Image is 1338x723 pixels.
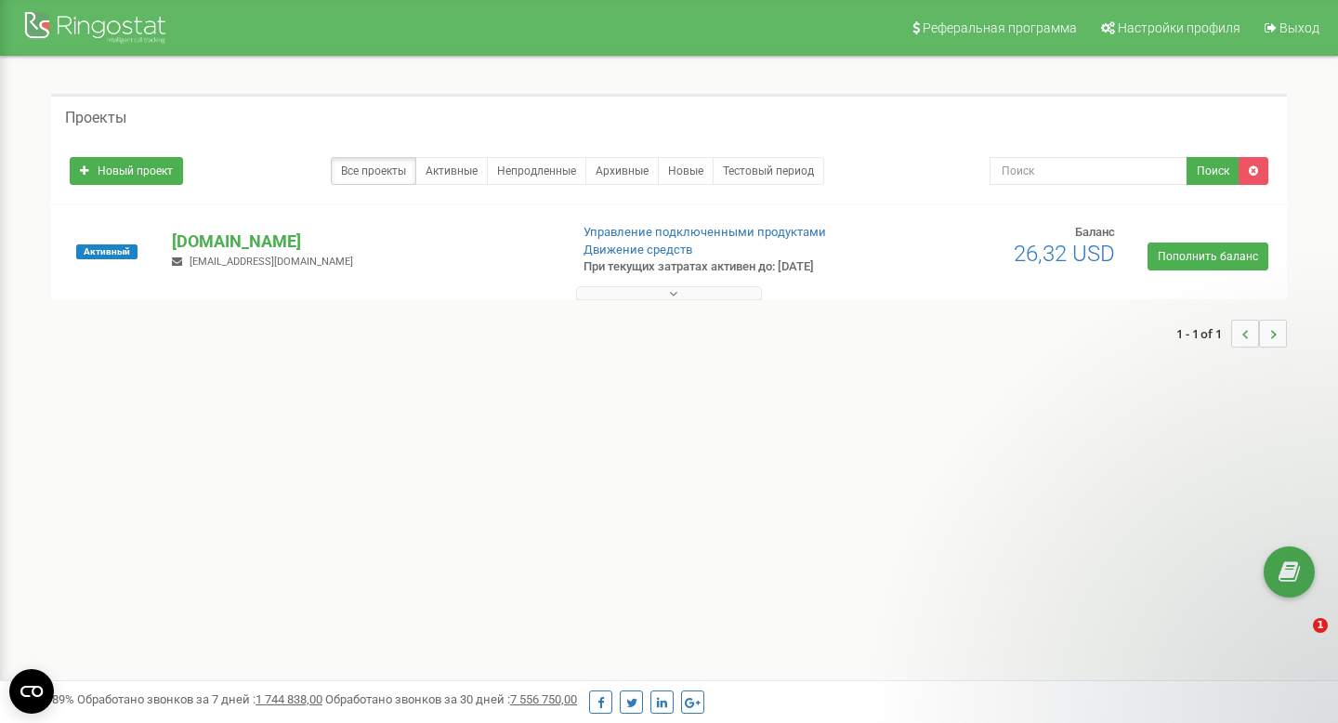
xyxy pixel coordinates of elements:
[585,157,659,185] a: Архивные
[1014,241,1115,267] span: 26,32 USD
[1275,618,1319,663] iframe: Intercom live chat
[256,692,322,706] u: 1 744 838,00
[1148,243,1268,270] a: Пополнить баланс
[190,256,353,268] span: [EMAIL_ADDRESS][DOMAIN_NAME]
[76,244,138,259] span: Активный
[325,692,577,706] span: Обработано звонков за 30 дней :
[510,692,577,706] u: 7 556 750,00
[1187,157,1240,185] button: Поиск
[584,225,826,239] a: Управление подключенными продуктами
[1075,225,1115,239] span: Баланс
[77,692,322,706] span: Обработано звонков за 7 дней :
[1313,618,1328,633] span: 1
[70,157,183,185] a: Новый проект
[415,157,488,185] a: Активные
[172,230,553,254] p: [DOMAIN_NAME]
[990,157,1187,185] input: Поиск
[9,669,54,714] button: Open CMP widget
[1118,20,1240,35] span: Настройки профиля
[658,157,714,185] a: Новые
[584,258,862,276] p: При текущих затратах активен до: [DATE]
[487,157,586,185] a: Непродленные
[923,20,1077,35] span: Реферальная программа
[331,157,416,185] a: Все проекты
[584,243,692,256] a: Движение средств
[713,157,824,185] a: Тестовый период
[65,110,126,126] h5: Проекты
[1279,20,1319,35] span: Выход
